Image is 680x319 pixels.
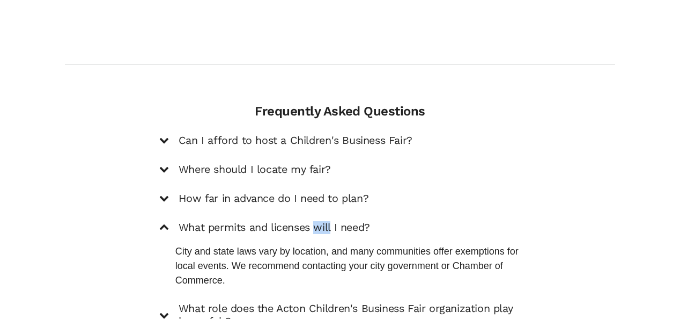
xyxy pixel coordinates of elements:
h4: Frequently Asked Questions [159,104,521,119]
h5: Can I afford to host a Children's Business Fair? [179,134,412,147]
h5: How far in advance do I need to plan? [179,192,368,205]
h5: Where should I locate my fair? [179,163,331,176]
h5: What permits and licenses will I need? [179,221,370,234]
p: City and state laws vary by location, and many communities offer exemptions for local events. We ... [175,244,521,288]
